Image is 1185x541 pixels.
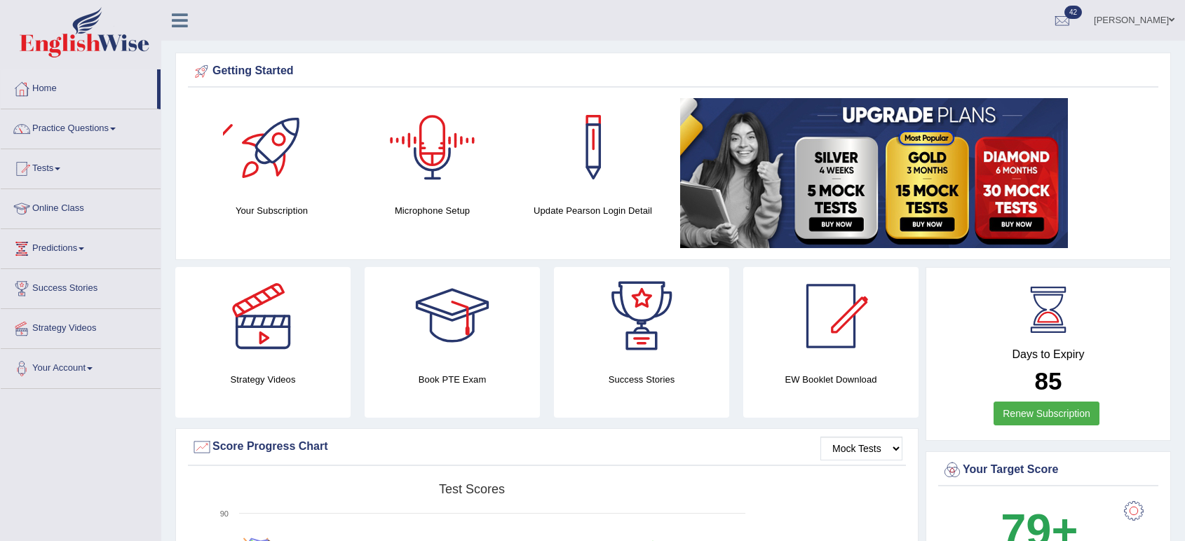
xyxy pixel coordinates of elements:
[220,509,229,518] text: 90
[439,482,505,496] tspan: Test scores
[365,372,540,387] h4: Book PTE Exam
[198,203,345,218] h4: Your Subscription
[1,269,161,304] a: Success Stories
[554,372,729,387] h4: Success Stories
[743,372,919,387] h4: EW Booklet Download
[175,372,351,387] h4: Strategy Videos
[680,98,1068,248] img: small5.jpg
[1064,6,1082,19] span: 42
[1,349,161,384] a: Your Account
[520,203,666,218] h4: Update Pearson Login Detail
[1,309,161,344] a: Strategy Videos
[191,61,1155,82] div: Getting Started
[191,437,902,458] div: Score Progress Chart
[359,203,506,218] h4: Microphone Setup
[1035,367,1062,395] b: 85
[994,402,1099,425] a: Renew Subscription
[1,229,161,264] a: Predictions
[942,460,1155,481] div: Your Target Score
[1,69,157,104] a: Home
[1,109,161,144] a: Practice Questions
[942,348,1155,361] h4: Days to Expiry
[1,149,161,184] a: Tests
[1,189,161,224] a: Online Class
